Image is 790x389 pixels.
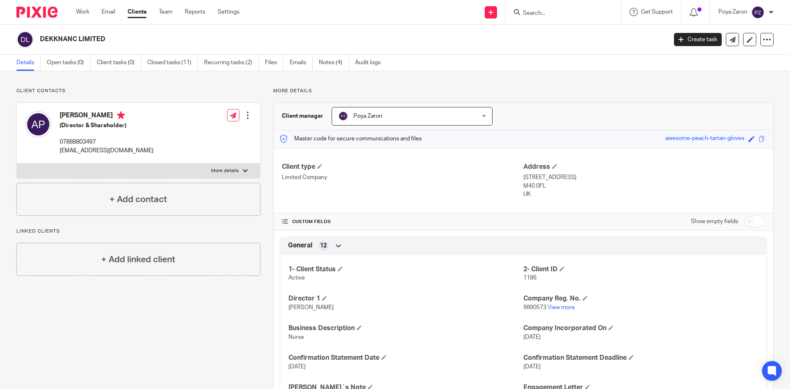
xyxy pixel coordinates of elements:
div: awesome-peach-tartan-gloves [665,134,744,144]
a: Files [265,55,283,71]
h4: Address [523,163,765,171]
p: 07888803497 [60,138,153,146]
img: svg%3E [25,111,51,137]
h4: CUSTOM FIELDS [282,219,523,225]
a: Settings [218,8,239,16]
h4: Confirmation Statement Date [288,354,523,362]
span: [DATE] [523,364,541,370]
h5: (Director & Shareholder) [60,121,153,130]
a: Client tasks (0) [97,55,141,71]
h2: DEKKNANC LIMITED [40,35,537,44]
h4: + Add contact [109,193,167,206]
label: Show empty fields [691,217,738,226]
p: Poya Zarori [718,8,747,16]
p: Client contacts [16,88,260,94]
span: [DATE] [523,334,541,340]
p: M40 0FL [523,182,765,190]
a: Emails [290,55,313,71]
i: Primary [117,111,125,119]
img: svg%3E [338,111,348,121]
p: Master code for secure communications and files [280,135,422,143]
img: svg%3E [16,31,34,48]
a: Clients [128,8,146,16]
a: Email [102,8,115,16]
span: Nurse [288,334,304,340]
h4: + Add linked client [101,253,175,266]
p: Linked clients [16,228,260,235]
a: Reports [185,8,205,16]
a: Work [76,8,89,16]
a: Audit logs [355,55,387,71]
h4: Director 1 [288,294,523,303]
h4: [PERSON_NAME] [60,111,153,121]
span: Active [288,275,305,281]
p: Limited Company [282,173,523,182]
p: [EMAIL_ADDRESS][DOMAIN_NAME] [60,147,153,155]
span: 1186 [523,275,537,281]
span: 12 [320,242,327,250]
span: 9890573 [523,305,546,310]
a: View more [548,305,575,310]
span: [DATE] [288,364,306,370]
img: svg%3E [751,6,764,19]
h4: Client type [282,163,523,171]
h4: Company Incorporated On [523,324,758,333]
p: [STREET_ADDRESS] [523,173,765,182]
p: More details [273,88,774,94]
h4: Business Description [288,324,523,333]
input: Search [522,10,596,17]
h4: 2- Client ID [523,265,758,274]
span: Poya Zarori [353,113,382,119]
span: Get Support [641,9,673,15]
p: UK [523,190,765,198]
h4: Confirmation Statement Deadline [523,354,758,362]
a: Open tasks (0) [47,55,91,71]
span: General [288,241,312,250]
img: Pixie [16,7,58,18]
h3: Client manager [282,112,323,120]
a: Notes (4) [319,55,349,71]
h4: 1- Client Status [288,265,523,274]
a: Details [16,55,41,71]
a: Create task [674,33,722,46]
h4: Company Reg. No. [523,294,758,303]
p: More details [211,168,239,174]
a: Recurring tasks (2) [204,55,259,71]
a: Team [159,8,172,16]
span: [PERSON_NAME] [288,305,334,310]
a: Closed tasks (11) [147,55,198,71]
